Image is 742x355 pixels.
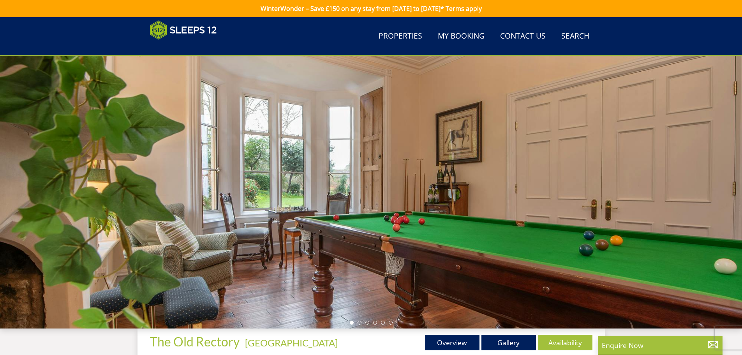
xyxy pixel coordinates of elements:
[242,337,338,348] span: -
[150,334,242,349] a: The Old Rectory
[245,337,338,348] a: [GEOGRAPHIC_DATA]
[538,335,592,350] a: Availability
[375,28,425,45] a: Properties
[497,28,549,45] a: Contact Us
[481,335,536,350] a: Gallery
[150,334,240,349] span: The Old Rectory
[146,44,228,51] iframe: Customer reviews powered by Trustpilot
[602,340,719,350] p: Enquire Now
[558,28,592,45] a: Search
[425,335,479,350] a: Overview
[150,20,217,40] img: Sleeps 12
[435,28,488,45] a: My Booking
